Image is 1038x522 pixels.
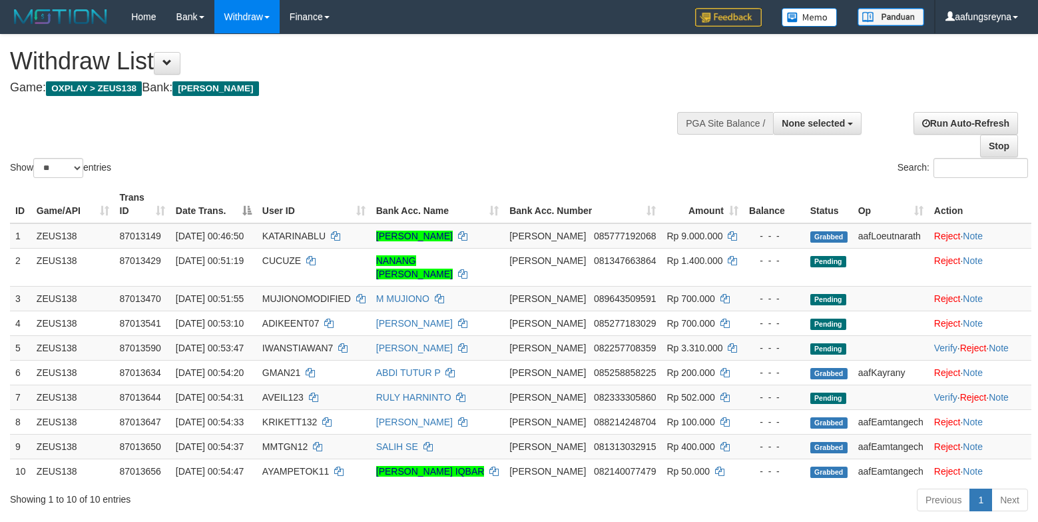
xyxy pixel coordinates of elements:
[120,367,161,378] span: 87013634
[963,441,983,452] a: Note
[262,231,326,241] span: KATARINABLU
[666,343,722,353] span: Rp 3.310.000
[963,466,983,477] a: Note
[172,81,258,96] span: [PERSON_NAME]
[991,489,1028,511] a: Next
[509,318,586,329] span: [PERSON_NAME]
[898,158,1028,178] label: Search:
[594,417,656,427] span: Copy 088214248704 to clipboard
[929,409,1031,434] td: ·
[749,341,800,355] div: - - -
[262,255,301,266] span: CUCUZE
[960,392,987,403] a: Reject
[594,441,656,452] span: Copy 081313032915 to clipboard
[934,255,961,266] a: Reject
[749,292,800,305] div: - - -
[376,318,453,329] a: [PERSON_NAME]
[810,343,846,355] span: Pending
[262,392,304,403] span: AVEIL123
[853,459,929,483] td: aafEamtangech
[31,459,115,483] td: ZEUS138
[934,231,961,241] a: Reject
[594,343,656,353] span: Copy 082257708359 to clipboard
[33,158,83,178] select: Showentries
[31,360,115,385] td: ZEUS138
[509,417,586,427] span: [PERSON_NAME]
[963,293,983,304] a: Note
[929,311,1031,335] td: ·
[989,343,1009,353] a: Note
[853,185,929,223] th: Op: activate to sort column ascending
[509,231,586,241] span: [PERSON_NAME]
[782,118,845,129] span: None selected
[509,392,586,403] span: [PERSON_NAME]
[176,367,244,378] span: [DATE] 00:54:20
[10,434,31,459] td: 9
[115,185,170,223] th: Trans ID: activate to sort column ascending
[749,366,800,379] div: - - -
[594,318,656,329] span: Copy 085277183029 to clipboard
[744,185,805,223] th: Balance
[262,441,308,452] span: MMTGN12
[376,466,485,477] a: [PERSON_NAME] IQBAR
[176,231,244,241] span: [DATE] 00:46:50
[963,318,983,329] a: Note
[31,335,115,360] td: ZEUS138
[46,81,142,96] span: OXPLAY > ZEUS138
[810,368,848,379] span: Grabbed
[853,434,929,459] td: aafEamtangech
[666,293,714,304] span: Rp 700.000
[262,417,317,427] span: KRIKETT132
[934,367,961,378] a: Reject
[934,466,961,477] a: Reject
[853,360,929,385] td: aafKayrany
[666,318,714,329] span: Rp 700.000
[31,434,115,459] td: ZEUS138
[176,255,244,266] span: [DATE] 00:51:19
[509,441,586,452] span: [PERSON_NAME]
[594,293,656,304] span: Copy 089643509591 to clipboard
[176,293,244,304] span: [DATE] 00:51:55
[176,343,244,353] span: [DATE] 00:53:47
[773,112,862,135] button: None selected
[120,441,161,452] span: 87013650
[810,294,846,305] span: Pending
[666,367,714,378] span: Rp 200.000
[176,392,244,403] span: [DATE] 00:54:31
[934,392,957,403] a: Verify
[376,392,451,403] a: RULY HARNINTO
[749,440,800,453] div: - - -
[594,392,656,403] span: Copy 082333305860 to clipboard
[695,8,762,27] img: Feedback.jpg
[929,185,1031,223] th: Action
[10,223,31,249] td: 1
[853,223,929,249] td: aafLoeutnarath
[989,392,1009,403] a: Note
[980,135,1018,157] a: Stop
[262,293,351,304] span: MUJIONOMODIFIED
[917,489,970,511] a: Previous
[120,231,161,241] span: 87013149
[858,8,924,26] img: panduan.png
[594,231,656,241] span: Copy 085777192068 to clipboard
[10,459,31,483] td: 10
[376,367,441,378] a: ABDI TUTUR P
[170,185,257,223] th: Date Trans.: activate to sort column descending
[913,112,1018,135] a: Run Auto-Refresh
[509,466,586,477] span: [PERSON_NAME]
[31,286,115,311] td: ZEUS138
[509,367,586,378] span: [PERSON_NAME]
[934,343,957,353] a: Verify
[810,256,846,267] span: Pending
[10,360,31,385] td: 6
[262,343,334,353] span: IWANSTIAWAN7
[10,81,678,95] h4: Game: Bank:
[31,185,115,223] th: Game/API: activate to sort column ascending
[666,417,714,427] span: Rp 100.000
[10,409,31,434] td: 8
[594,367,656,378] span: Copy 085258858225 to clipboard
[10,385,31,409] td: 7
[504,185,661,223] th: Bank Acc. Number: activate to sort column ascending
[929,459,1031,483] td: ·
[10,158,111,178] label: Show entries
